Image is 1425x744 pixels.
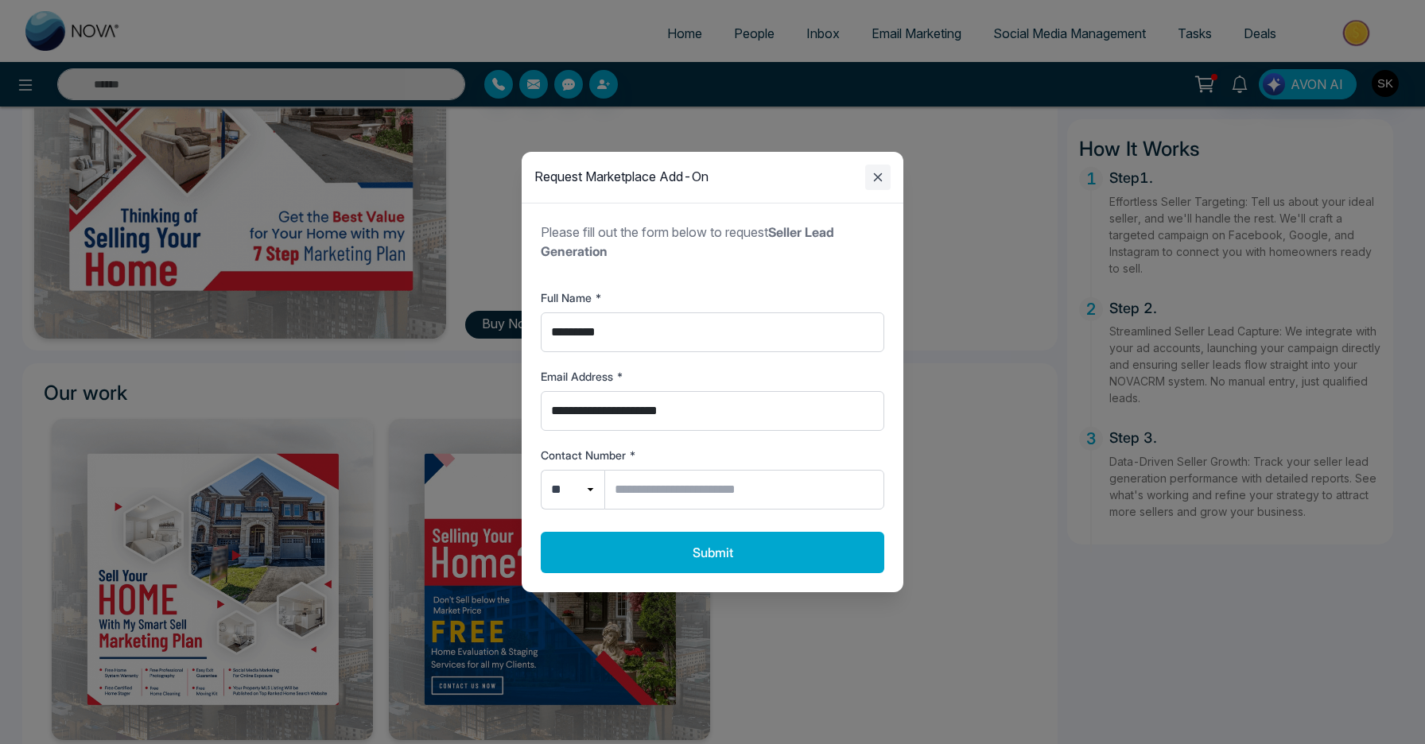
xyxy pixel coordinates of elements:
[1371,690,1409,728] iframe: Intercom live chat
[541,447,884,463] label: Contact Number *
[541,289,884,306] label: Full Name *
[541,368,884,385] label: Email Address *
[541,532,884,573] button: Submit
[541,223,884,261] p: Please fill out the form below to request
[865,165,891,190] button: Close modal
[534,169,709,184] h2: Request Marketplace Add-On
